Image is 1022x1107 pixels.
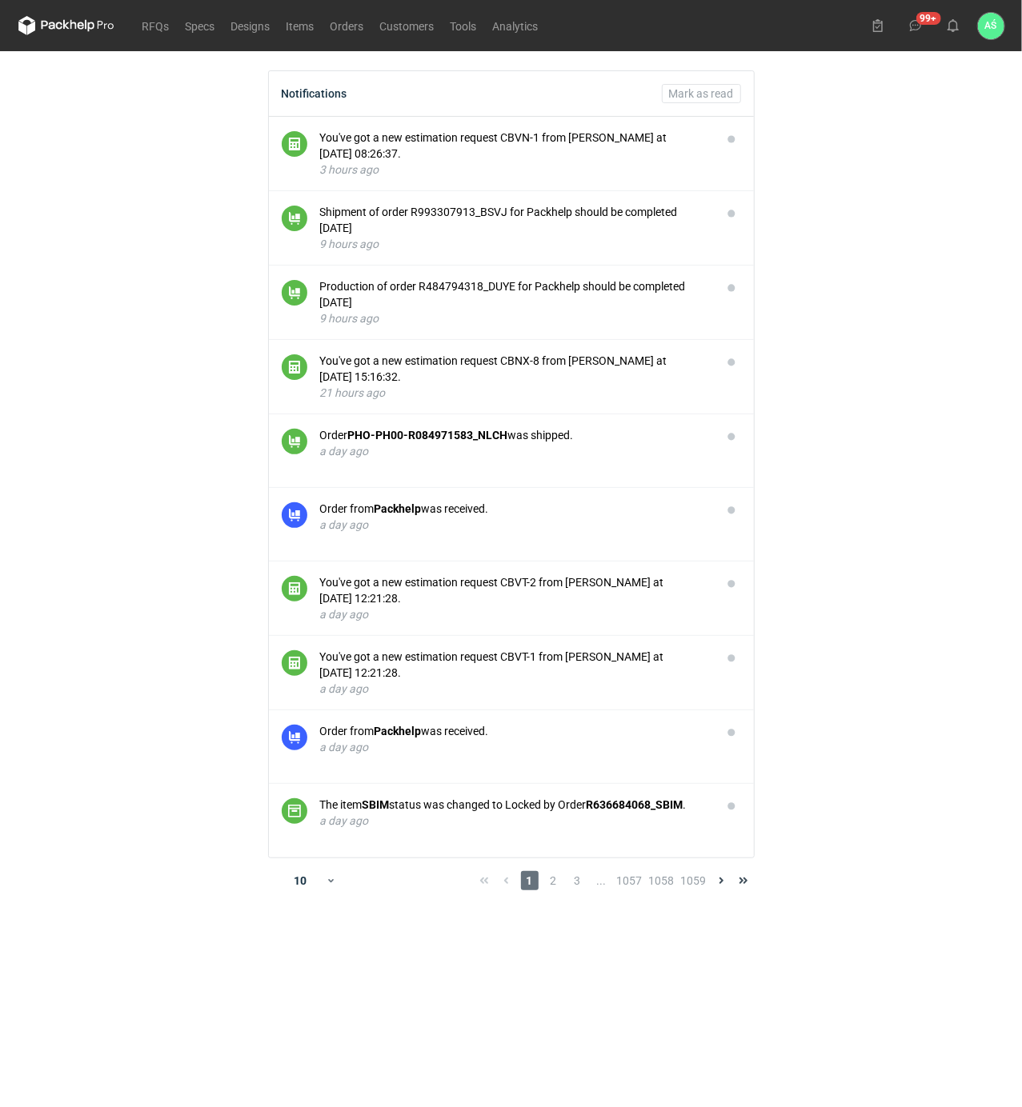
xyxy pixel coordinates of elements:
[320,649,709,681] div: You've got a new estimation request CBVT-1 from [PERSON_NAME] at [DATE] 12:21:28.
[593,871,611,890] span: ...
[363,798,390,811] strong: SBIM
[320,427,709,459] button: OrderPHO-PH00-R084971583_NLCHwas shipped.a day ago
[320,130,709,162] div: You've got a new estimation request CBVN-1 from [PERSON_NAME] at [DATE] 08:26:37.
[320,353,709,401] button: You've got a new estimation request CBNX-8 from [PERSON_NAME] at [DATE] 15:16:32.21 hours ago
[320,606,709,622] div: a day ago
[348,429,508,442] strong: PHO-PH00-R084971583_NLCH
[587,798,683,811] strong: R636684068_SBIM
[662,84,741,103] button: Mark as read
[320,813,709,829] div: a day ago
[282,87,347,100] div: Notifications
[978,13,1004,39] div: Adrian Świerżewski
[320,353,709,385] div: You've got a new estimation request CBNX-8 from [PERSON_NAME] at [DATE] 15:16:32.
[320,517,709,533] div: a day ago
[320,130,709,178] button: You've got a new estimation request CBVN-1 from [PERSON_NAME] at [DATE] 08:26:37.3 hours ago
[320,310,709,326] div: 9 hours ago
[320,501,709,517] div: Order from was received.
[134,16,178,35] a: RFQs
[320,278,709,310] div: Production of order R484794318_DUYE for Packhelp should be completed [DATE]
[375,502,422,515] strong: Packhelp
[18,16,114,35] svg: Packhelp Pro
[649,871,675,890] span: 1058
[617,871,643,890] span: 1057
[320,739,709,755] div: a day ago
[320,427,709,443] div: Order was shipped.
[320,723,709,739] div: Order from was received.
[323,16,372,35] a: Orders
[178,16,223,35] a: Specs
[443,16,485,35] a: Tools
[275,869,327,892] div: 10
[375,725,422,737] strong: Packhelp
[978,13,1004,39] button: AŚ
[545,871,563,890] span: 2
[320,385,709,401] div: 21 hours ago
[223,16,279,35] a: Designs
[279,16,323,35] a: Items
[485,16,547,35] a: Analytics
[320,574,709,606] div: You've got a new estimation request CBVT-2 from [PERSON_NAME] at [DATE] 12:21:28.
[569,871,587,890] span: 3
[320,204,709,236] div: Shipment of order R993307913_BSVJ for Packhelp should be completed [DATE]
[903,13,928,38] button: 99+
[320,204,709,252] button: Shipment of order R993307913_BSVJ for Packhelp should be completed [DATE]9 hours ago
[320,649,709,697] button: You've got a new estimation request CBVT-1 from [PERSON_NAME] at [DATE] 12:21:28.a day ago
[320,797,709,813] div: The item status was changed to Locked by Order .
[320,723,709,755] button: Order fromPackhelpwas received.a day ago
[320,681,709,697] div: a day ago
[320,236,709,252] div: 9 hours ago
[681,871,707,890] span: 1059
[320,797,709,829] button: The itemSBIMstatus was changed to Locked by OrderR636684068_SBIM.a day ago
[372,16,443,35] a: Customers
[320,162,709,178] div: 3 hours ago
[521,871,539,890] span: 1
[320,278,709,326] button: Production of order R484794318_DUYE for Packhelp should be completed [DATE]9 hours ago
[320,443,709,459] div: a day ago
[669,88,734,99] span: Mark as read
[320,501,709,533] button: Order fromPackhelpwas received.a day ago
[320,574,709,622] button: You've got a new estimation request CBVT-2 from [PERSON_NAME] at [DATE] 12:21:28.a day ago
